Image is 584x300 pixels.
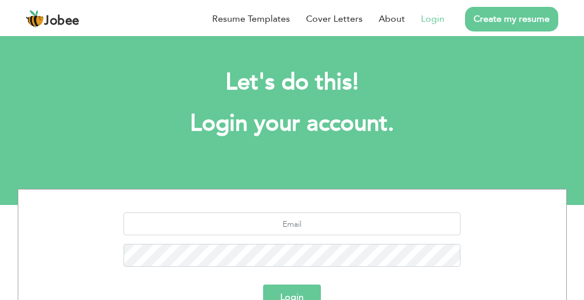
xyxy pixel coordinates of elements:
span: Jobee [44,15,80,27]
a: Create my resume [465,7,558,31]
a: Resume Templates [212,12,290,26]
input: Email [124,212,460,235]
a: Jobee [26,10,80,28]
a: About [379,12,405,26]
h2: Let's do this! [101,68,483,97]
a: Cover Letters [306,12,363,26]
h1: Login your account. [101,109,483,139]
a: Login [421,12,444,26]
img: jobee.io [26,10,44,28]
